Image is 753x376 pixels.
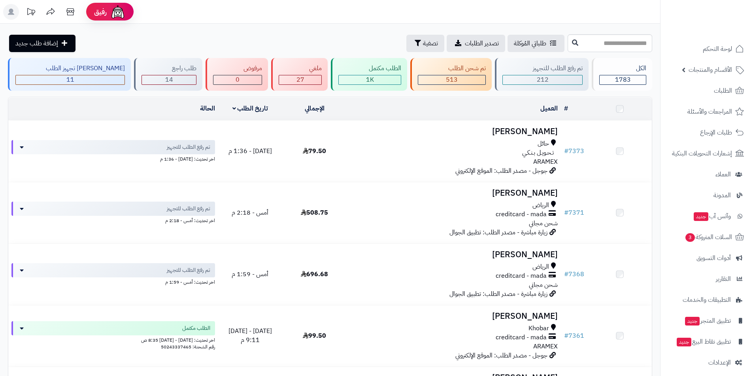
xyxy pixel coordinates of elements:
span: ARAMEX [533,342,558,351]
span: شحن مجاني [529,219,558,228]
span: الإعدادات [708,357,731,368]
div: اخر تحديث: [DATE] - 1:36 م [11,154,215,163]
span: رقم الشحنة: 50243337465 [161,343,215,350]
a: المدونة [665,186,748,205]
span: إشعارات التحويلات البنكية [672,148,732,159]
a: تطبيق نقاط البيعجديد [665,332,748,351]
span: Khobar [528,324,549,333]
a: ملغي 27 [270,58,329,91]
a: #7371 [564,208,584,217]
span: شحن مجاني [529,280,558,290]
a: تصدير الطلبات [447,35,505,52]
span: طلباتي المُوكلة [514,39,546,48]
a: [PERSON_NAME] تجهيز الطلب 11 [6,58,132,91]
span: التقارير [716,273,731,284]
a: تطبيق المتجرجديد [665,311,748,330]
span: 79.50 [303,146,326,156]
h3: [PERSON_NAME] [350,250,558,259]
span: 11 [66,75,74,84]
div: [PERSON_NAME] تجهيز الطلب [15,64,125,73]
a: الإجمالي [305,104,325,113]
span: تم رفع الطلب للتجهيز [167,266,210,274]
span: جوجل - مصدر الطلب: الموقع الإلكتروني [455,166,547,176]
span: 696.68 [301,269,328,279]
span: 3 [685,233,695,242]
span: أمس - 1:59 م [232,269,268,279]
span: حائل [538,139,549,148]
a: الطلبات [665,81,748,100]
span: جديد [685,317,700,325]
span: 27 [296,75,304,84]
span: # [564,208,568,217]
span: 0 [236,75,240,84]
span: المراجعات والأسئلة [687,106,732,117]
span: الأقسام والمنتجات [689,64,732,75]
div: اخر تحديث: [DATE] - [DATE] 8:35 ص [11,335,215,344]
a: طلب راجع 14 [132,58,204,91]
span: 1783 [615,75,631,84]
a: العميل [540,104,558,113]
span: الطلب مكتمل [182,324,210,332]
h3: [PERSON_NAME] [350,127,558,136]
div: 1006 [339,75,401,84]
span: الطلبات [714,85,732,96]
span: جديد [694,212,708,221]
span: ARAMEX [533,157,558,166]
span: إضافة طلب جديد [15,39,58,48]
a: الحالة [200,104,215,113]
span: تصفية [423,39,438,48]
a: التقارير [665,269,748,288]
button: تصفية [406,35,444,52]
div: اخر تحديث: أمس - 1:59 م [11,277,215,286]
a: تحديثات المنصة [21,4,41,22]
span: أدوات التسويق [696,253,731,264]
img: logo-2.png [699,22,745,39]
a: تم شحن الطلب 513 [409,58,493,91]
a: السلات المتروكة3 [665,228,748,247]
a: المراجعات والأسئلة [665,102,748,121]
a: إشعارات التحويلات البنكية [665,144,748,163]
span: creditcard - mada [496,333,547,342]
span: الرياض [532,201,549,210]
a: # [564,104,568,113]
h3: [PERSON_NAME] [350,189,558,198]
span: 513 [446,75,458,84]
span: تم رفع الطلب للتجهيز [167,143,210,151]
span: 212 [537,75,549,84]
div: طلب راجع [142,64,196,73]
span: # [564,331,568,340]
div: الطلب مكتمل [338,64,401,73]
img: ai-face.png [110,4,126,20]
a: العملاء [665,165,748,184]
a: طلبات الإرجاع [665,123,748,142]
span: رفيق [94,7,107,17]
a: تاريخ الطلب [232,104,268,113]
a: الكل1783 [590,58,654,91]
div: 14 [142,75,196,84]
span: تم رفع الطلب للتجهيز [167,205,210,213]
span: جوجل - مصدر الطلب: الموقع الإلكتروني [455,351,547,360]
div: اخر تحديث: أمس - 2:18 م [11,216,215,224]
div: ملغي [279,64,322,73]
span: لوحة التحكم [703,43,732,54]
span: تـحـويـل بـنـكـي [522,148,554,157]
span: تطبيق نقاط البيع [676,336,731,347]
h3: [PERSON_NAME] [350,312,558,321]
span: 99.50 [303,331,326,340]
span: creditcard - mada [496,271,547,281]
span: تطبيق المتجر [684,315,731,326]
span: [DATE] - [DATE] 9:11 م [228,326,272,345]
span: العملاء [715,169,731,180]
div: مرفوض [213,64,262,73]
span: التطبيقات والخدمات [683,294,731,305]
a: لوحة التحكم [665,39,748,58]
span: # [564,269,568,279]
a: طلباتي المُوكلة [508,35,564,52]
div: 513 [418,75,485,84]
a: تم رفع الطلب للتجهيز 212 [493,58,590,91]
span: المدونة [713,190,731,201]
div: الكل [599,64,646,73]
span: زيارة مباشرة - مصدر الطلب: تطبيق الجوال [449,228,547,237]
a: الإعدادات [665,353,748,372]
span: جديد [677,338,691,346]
